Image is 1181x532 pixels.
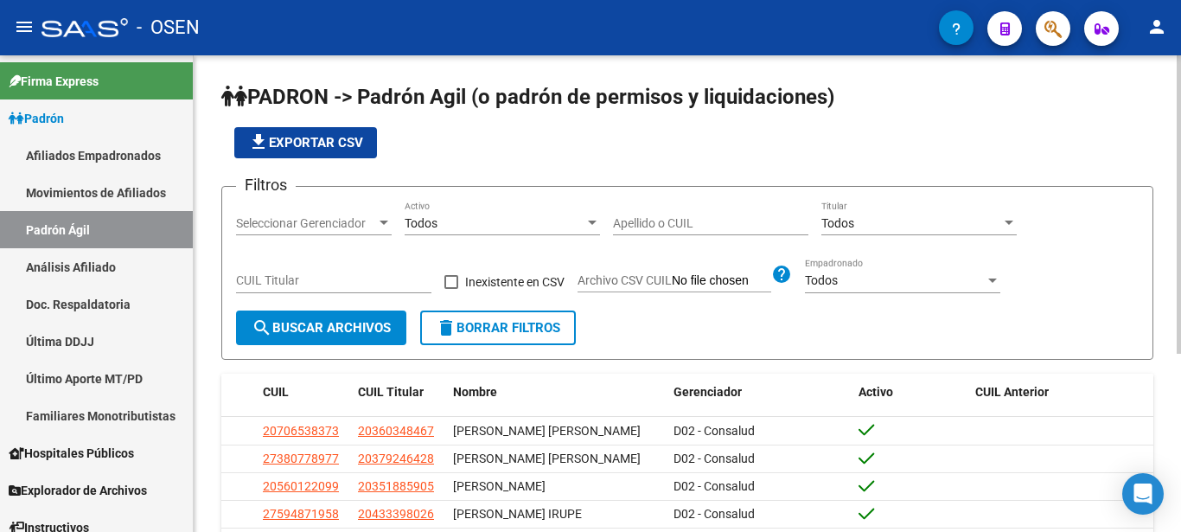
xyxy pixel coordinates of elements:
span: [PERSON_NAME] [PERSON_NAME] [453,452,641,465]
span: CUIL [263,385,289,399]
span: 20560122099 [263,479,339,493]
mat-icon: file_download [248,131,269,152]
mat-icon: menu [14,16,35,37]
span: [PERSON_NAME] IRUPE [453,507,582,521]
datatable-header-cell: Gerenciador [667,374,852,411]
h3: Filtros [236,173,296,197]
button: Borrar Filtros [420,311,576,345]
span: Buscar Archivos [252,320,391,336]
div: Open Intercom Messenger [1122,473,1164,515]
span: CUIL Anterior [975,385,1049,399]
button: Exportar CSV [234,127,377,158]
datatable-header-cell: CUIL Titular [351,374,446,411]
datatable-header-cell: CUIL Anterior [968,374,1154,411]
span: Todos [821,216,854,230]
span: Firma Express [9,72,99,91]
mat-icon: search [252,317,272,338]
span: Padrón [9,109,64,128]
datatable-header-cell: Activo [852,374,968,411]
span: 20379246428 [358,452,434,465]
mat-icon: help [771,264,792,285]
span: 27380778977 [263,452,339,465]
span: Todos [805,273,838,287]
datatable-header-cell: CUIL [256,374,351,411]
span: [PERSON_NAME] [453,479,546,493]
mat-icon: person [1146,16,1167,37]
span: D02 - Consalud [673,424,755,438]
span: Archivo CSV CUIL [578,273,672,287]
span: Seleccionar Gerenciador [236,216,376,231]
span: PADRON -> Padrón Agil (o padrón de permisos y liquidaciones) [221,85,834,109]
span: 20351885905 [358,479,434,493]
span: 27594871958 [263,507,339,521]
span: D02 - Consalud [673,507,755,521]
span: Hospitales Públicos [9,444,134,463]
span: Nombre [453,385,497,399]
span: Todos [405,216,437,230]
span: CUIL Titular [358,385,424,399]
span: Explorador de Archivos [9,481,147,500]
span: 20360348467 [358,424,434,438]
span: Exportar CSV [248,135,363,151]
span: - OSEN [137,9,200,47]
span: Borrar Filtros [436,320,560,336]
button: Buscar Archivos [236,311,406,345]
span: [PERSON_NAME] [PERSON_NAME] [453,424,641,438]
span: Inexistente en CSV [465,272,565,292]
span: D02 - Consalud [673,452,755,465]
datatable-header-cell: Nombre [446,374,667,411]
span: 20706538373 [263,424,339,438]
span: 20433398026 [358,507,434,521]
span: D02 - Consalud [673,479,755,493]
span: Activo [859,385,893,399]
mat-icon: delete [436,317,456,338]
span: Gerenciador [673,385,742,399]
input: Archivo CSV CUIL [672,273,771,289]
